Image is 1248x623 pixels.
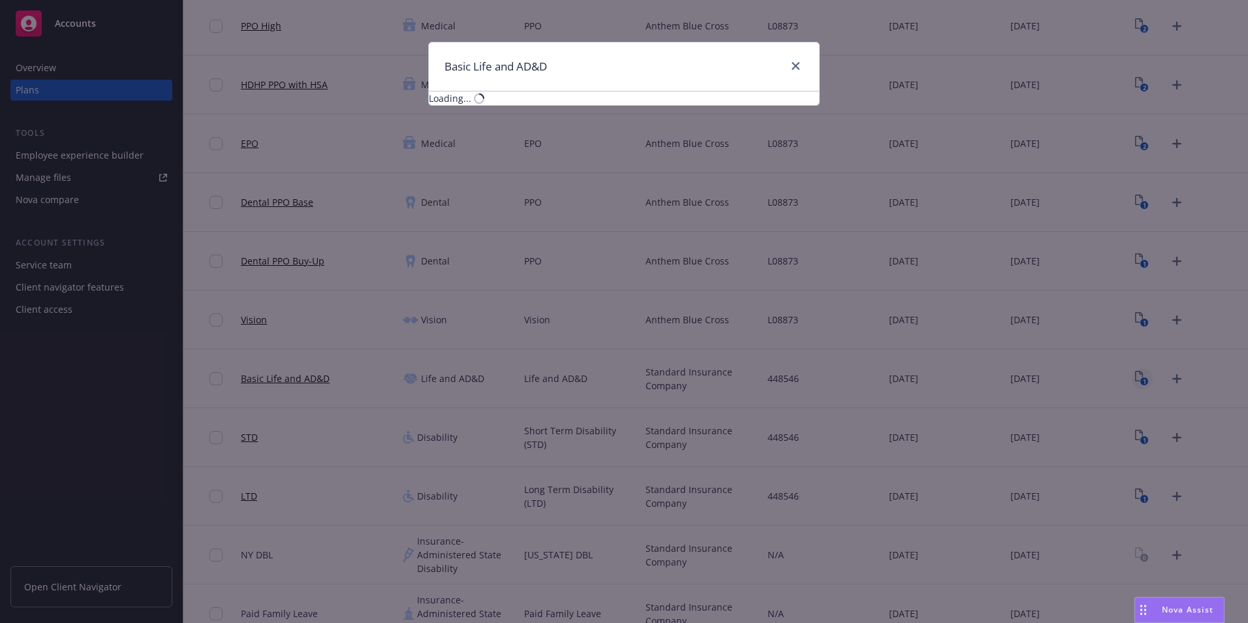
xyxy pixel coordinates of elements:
h1: Basic Life and AD&D [445,58,547,75]
div: Loading... [429,91,471,105]
button: Nova Assist [1134,597,1225,623]
span: Nova Assist [1162,604,1213,615]
a: close [788,58,803,74]
div: Drag to move [1135,598,1151,622]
